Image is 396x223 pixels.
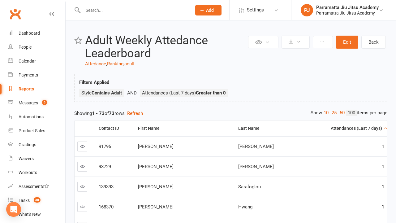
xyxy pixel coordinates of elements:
div: Calendar [19,59,36,63]
div: Gradings [19,142,36,147]
strong: Contains Adult [92,90,122,96]
span: 168370 [99,204,114,210]
a: Product Sales [8,124,65,138]
div: Dashboard [19,31,40,36]
a: Payments [8,68,65,82]
span: [PERSON_NAME] [138,164,174,169]
strong: 1 - 73 [92,111,105,116]
div: First Name [138,126,231,131]
div: Last Name [238,126,300,131]
strong: Greater than 0 [196,90,226,96]
div: Tasks [19,198,30,203]
div: Automations [19,114,44,119]
a: Waivers [8,152,65,166]
div: Messages [19,100,38,105]
span: Add [206,8,214,13]
div: Waivers [19,156,34,161]
span: 91795 [99,144,111,149]
div: Attendances (Last 7 days) [308,126,382,131]
a: Messages 6 [8,96,65,110]
a: People [8,40,65,54]
div: Payments [19,72,38,77]
a: Attedance [85,61,106,67]
a: Workouts [8,166,65,180]
span: 6 [42,100,47,105]
a: Assessments [8,180,65,194]
a: Tasks 38 [8,194,65,208]
div: What's New [19,212,41,217]
div: Parramatta Jiu Jitsu Academy [316,5,379,10]
span: 1 [382,204,384,210]
a: 50 [338,110,346,116]
div: PJ [301,4,313,16]
span: [PERSON_NAME] [138,144,174,149]
span: [PERSON_NAME] [138,184,174,190]
a: Gradings [8,138,65,152]
div: Assessments [19,184,49,189]
a: Ranking [107,61,123,67]
div: Show items per page [311,110,387,116]
div: Contact ID [99,126,130,131]
a: Dashboard [8,26,65,40]
button: Refresh [127,110,143,117]
button: Add [195,5,222,15]
div: People [19,45,32,50]
button: Edit [336,36,358,49]
span: Sarafoglou [238,184,261,190]
a: Automations [8,110,65,124]
span: Attendances (Last 7 days) [142,90,226,96]
div: Showing of rows [74,110,387,117]
a: adult [124,61,135,67]
strong: Filters Applied [79,80,109,85]
input: Search... [81,6,187,15]
span: [PERSON_NAME] [238,164,274,169]
a: Back [361,36,386,49]
span: 38 [34,197,41,203]
a: 100 [346,110,357,116]
a: Clubworx [7,6,23,22]
div: Open Intercom Messenger [6,202,21,217]
h2: Adult Weekly Attedance Leaderboard [85,34,247,60]
span: , [106,61,107,67]
a: 10 [322,110,330,116]
span: [PERSON_NAME] [238,144,274,149]
span: Settings [247,3,264,17]
a: Calendar [8,54,65,68]
a: Reports [8,82,65,96]
a: What's New [8,208,65,221]
span: 93729 [99,164,111,169]
div: Workouts [19,170,37,175]
span: 1 [382,184,384,190]
span: 139393 [99,184,114,190]
span: Style [81,90,122,96]
div: Parramatta Jiu Jitsu Academy [316,10,379,16]
strong: 73 [109,111,114,116]
span: [PERSON_NAME] [138,204,174,210]
span: 1 [382,164,384,169]
div: Product Sales [19,128,45,133]
span: , [123,61,124,67]
a: 25 [330,110,338,116]
span: 1 [382,144,384,149]
div: Reports [19,86,34,91]
span: Hwang [238,204,252,210]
